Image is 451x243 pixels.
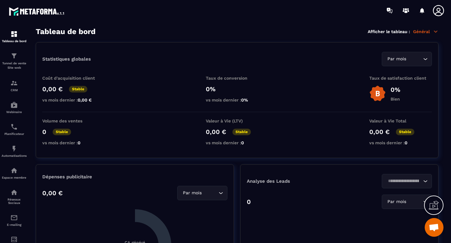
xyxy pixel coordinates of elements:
[386,178,422,185] input: Search for option
[10,123,18,131] img: scheduler
[382,174,432,188] div: Search for option
[369,128,390,136] p: 0,00 €
[10,101,18,109] img: automations
[177,186,227,200] div: Search for option
[2,162,27,184] a: automationsautomationsEspace membre
[391,86,400,93] p: 0%
[206,85,268,93] p: 0%
[2,110,27,114] p: Webinaire
[10,189,18,196] img: social-network
[10,167,18,174] img: automations
[42,118,105,123] p: Volume des ventes
[78,140,80,145] span: 0
[2,47,27,75] a: formationformationTunnel de vente Site web
[369,85,386,102] img: b-badge-o.b3b20ee6.svg
[405,140,407,145] span: 0
[2,184,27,209] a: social-networksocial-networkRéseaux Sociaux
[10,214,18,221] img: email
[42,56,91,62] p: Statistiques globales
[2,154,27,157] p: Automatisations
[2,97,27,118] a: automationsautomationsWebinaire
[42,85,63,93] p: 0,00 €
[42,140,105,145] p: vs mois dernier :
[203,190,217,196] input: Search for option
[206,128,226,136] p: 0,00 €
[386,198,407,205] span: Par mois
[2,26,27,47] a: formationformationTableau de bord
[2,209,27,231] a: emailemailE-mailing
[42,76,105,81] p: Coût d'acquisition client
[2,118,27,140] a: schedulerschedulerPlanificateur
[232,129,251,135] p: Stable
[413,29,438,34] p: Général
[2,75,27,97] a: formationformationCRM
[386,56,407,62] span: Par mois
[2,198,27,205] p: Réseaux Sociaux
[42,97,105,102] p: vs mois dernier :
[2,140,27,162] a: automationsautomationsAutomatisations
[10,30,18,38] img: formation
[241,97,248,102] span: 0%
[181,190,203,196] span: Par mois
[396,129,414,135] p: Stable
[206,76,268,81] p: Taux de conversion
[2,39,27,43] p: Tableau de bord
[10,52,18,60] img: formation
[241,140,244,145] span: 0
[206,118,268,123] p: Valeur à Vie (LTV)
[2,223,27,226] p: E-mailing
[382,195,432,209] div: Search for option
[69,86,87,92] p: Stable
[425,218,443,237] div: Ouvrir le chat
[369,140,432,145] p: vs mois dernier :
[391,97,400,102] p: Bien
[42,189,63,197] p: 0,00 €
[2,61,27,70] p: Tunnel de vente Site web
[407,56,422,62] input: Search for option
[206,97,268,102] p: vs mois dernier :
[206,140,268,145] p: vs mois dernier :
[2,88,27,92] p: CRM
[382,52,432,66] div: Search for option
[369,76,432,81] p: Taux de satisfaction client
[2,176,27,179] p: Espace membre
[42,128,46,136] p: 0
[368,29,410,34] p: Afficher le tableau :
[42,174,227,180] p: Dépenses publicitaire
[369,118,432,123] p: Valeur à Vie Total
[53,129,71,135] p: Stable
[10,145,18,152] img: automations
[10,79,18,87] img: formation
[36,27,96,36] h3: Tableau de bord
[247,198,251,206] p: 0
[2,132,27,136] p: Planificateur
[407,198,422,205] input: Search for option
[9,6,65,17] img: logo
[247,178,340,184] p: Analyse des Leads
[78,97,92,102] span: 0,00 €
